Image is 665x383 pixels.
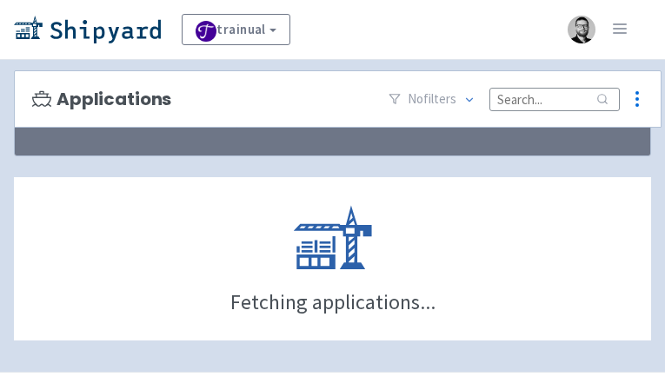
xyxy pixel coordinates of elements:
[14,16,161,43] img: Shipyard logo
[32,89,171,109] h3: Applications
[489,88,620,111] input: Search...
[408,89,456,109] span: No filter s
[230,292,436,313] div: Fetching applications...
[182,14,290,45] a: trainual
